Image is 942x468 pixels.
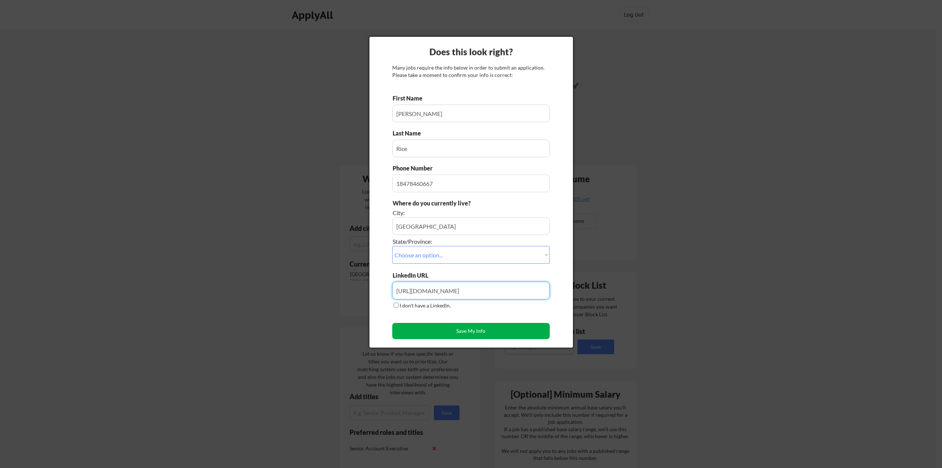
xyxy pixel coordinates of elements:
div: State/Province: [393,237,509,246]
input: Type here... [392,140,550,157]
input: Type here... [392,175,550,192]
div: Many jobs require the info below in order to submit an application. Please take a moment to confi... [392,64,550,78]
input: Type here... [392,282,550,299]
div: First Name [393,94,428,102]
div: City: [393,209,509,217]
div: Phone Number [393,164,437,172]
button: Save My Info [392,323,550,339]
input: Type here... [392,105,550,122]
div: Does this look right? [369,46,573,58]
label: I don't have a LinkedIn. [400,302,451,309]
div: Where do you currently live? [393,199,509,207]
input: e.g. Los Angeles [392,217,550,235]
div: Last Name [393,129,428,137]
div: LinkedIn URL [393,271,447,279]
